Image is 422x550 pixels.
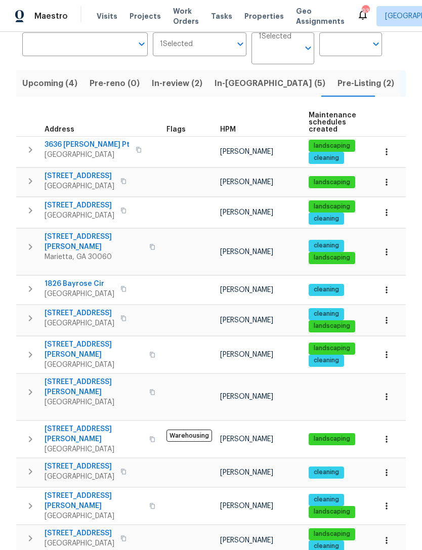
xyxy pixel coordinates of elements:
span: Projects [130,11,161,21]
span: [PERSON_NAME] [220,502,273,510]
span: [STREET_ADDRESS] [45,461,114,472]
span: cleaning [310,241,343,250]
span: [PERSON_NAME] [220,436,273,443]
span: Pre-Listing (2) [337,76,394,91]
span: Work Orders [173,6,199,26]
span: HPM [220,126,236,133]
span: [STREET_ADDRESS][PERSON_NAME] [45,232,143,252]
span: Visits [97,11,117,21]
span: [STREET_ADDRESS][PERSON_NAME] [45,377,143,397]
span: [GEOGRAPHIC_DATA] [45,360,143,370]
span: [PERSON_NAME] [220,393,273,400]
span: [PERSON_NAME] [220,209,273,216]
span: cleaning [310,215,343,223]
span: Geo Assignments [296,6,345,26]
span: Properties [244,11,284,21]
span: [GEOGRAPHIC_DATA] [45,538,114,548]
span: [PERSON_NAME] [220,148,273,155]
span: landscaping [310,202,354,211]
span: [GEOGRAPHIC_DATA] [45,210,114,221]
span: [PERSON_NAME] [220,469,273,476]
span: [STREET_ADDRESS][PERSON_NAME] [45,491,143,511]
span: Upcoming (4) [22,76,77,91]
span: [PERSON_NAME] [220,351,273,358]
span: Maestro [34,11,68,21]
span: [PERSON_NAME] [220,317,273,324]
span: cleaning [310,154,343,162]
span: 1826 Bayrose Cir [45,279,114,289]
span: [STREET_ADDRESS] [45,528,114,538]
span: landscaping [310,178,354,187]
span: [GEOGRAPHIC_DATA] [45,397,143,407]
span: [GEOGRAPHIC_DATA] [45,444,143,454]
span: [STREET_ADDRESS][PERSON_NAME] [45,340,143,360]
span: landscaping [310,507,354,516]
span: landscaping [310,253,354,262]
span: Flags [166,126,186,133]
span: [STREET_ADDRESS] [45,308,114,318]
span: [PERSON_NAME] [220,537,273,544]
span: [GEOGRAPHIC_DATA] [45,150,130,160]
span: Marietta, GA 30060 [45,252,143,262]
span: Address [45,126,74,133]
span: Warehousing [166,430,212,442]
span: landscaping [310,530,354,538]
span: [GEOGRAPHIC_DATA] [45,181,114,191]
span: In-[GEOGRAPHIC_DATA] (5) [215,76,325,91]
span: cleaning [310,468,343,477]
span: 3636 [PERSON_NAME] Pt [45,140,130,150]
span: [STREET_ADDRESS] [45,200,114,210]
span: [GEOGRAPHIC_DATA] [45,289,114,299]
span: [STREET_ADDRESS][PERSON_NAME] [45,424,143,444]
span: Tasks [211,13,232,20]
span: cleaning [310,285,343,294]
span: Pre-reno (0) [90,76,140,91]
span: landscaping [310,322,354,330]
span: In-review (2) [152,76,202,91]
span: 1 Selected [160,40,193,49]
span: cleaning [310,356,343,365]
span: 1 Selected [259,32,291,41]
span: cleaning [310,310,343,318]
span: Maintenance schedules created [309,112,356,133]
span: landscaping [310,142,354,150]
span: [GEOGRAPHIC_DATA] [45,511,143,521]
button: Open [369,37,383,51]
span: landscaping [310,344,354,353]
button: Open [135,37,149,51]
span: [PERSON_NAME] [220,179,273,186]
span: cleaning [310,495,343,504]
span: [GEOGRAPHIC_DATA] [45,472,114,482]
span: landscaping [310,435,354,443]
span: [PERSON_NAME] [220,248,273,256]
div: 93 [362,6,369,16]
span: [GEOGRAPHIC_DATA] [45,318,114,328]
button: Open [233,37,247,51]
button: Open [301,41,315,55]
span: [PERSON_NAME] [220,286,273,293]
span: [STREET_ADDRESS] [45,171,114,181]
